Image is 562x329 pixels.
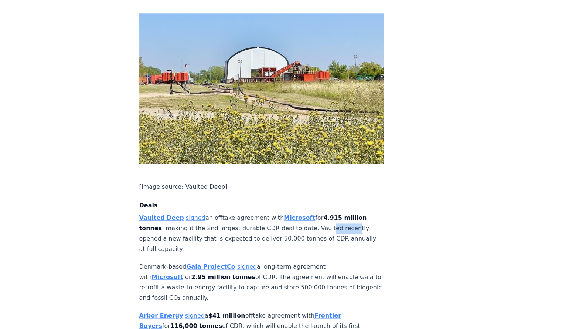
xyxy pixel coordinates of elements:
p: an offtake agreement with for , making it the 2nd largest durable CDR deal to date. Vaulted recen... [139,213,384,254]
a: signed [185,312,205,319]
p: [Image source: Vaulted Deep] [139,182,384,192]
p: Denmark-based a long-term agreement with for of CDR. The agreement will enable Gaia to retrofit a... [139,262,384,303]
a: Arbor Energy [139,312,183,319]
strong: $41 million [208,312,245,319]
strong: 2.95 million tonnes [191,273,255,281]
strong: Deals [139,202,158,209]
a: signed [186,214,205,221]
a: Microsoft [284,214,315,221]
a: Gaia ProjectCo [186,263,235,270]
img: blog post image [139,13,384,164]
a: Vaulted Deep [139,214,184,221]
a: Microsoft [151,273,183,281]
a: signed [237,263,257,270]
